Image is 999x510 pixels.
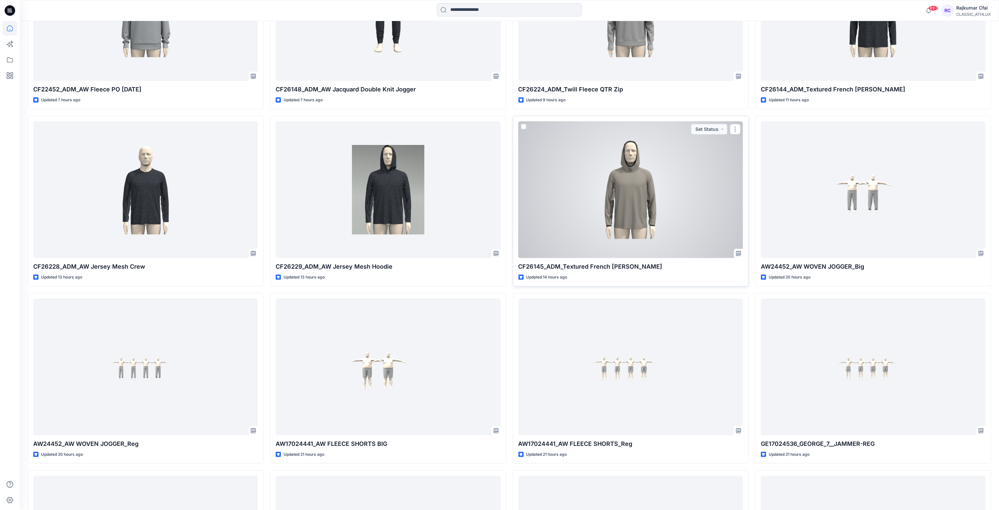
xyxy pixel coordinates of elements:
p: CF26229_ADM_AW Jersey Mesh Hoodie [276,262,500,271]
p: Updated 13 hours ago [41,274,82,281]
a: CF26228_ADM_AW Jersey Mesh Crew [33,121,258,258]
p: CF22452_ADM_AW Fleece PO [DATE] [33,85,258,94]
p: CF26144_ADM_Textured French [PERSON_NAME] [761,85,986,94]
div: CLASSIC_ATHLUX [956,12,991,17]
p: Updated 20 hours ago [769,274,811,281]
p: Updated 14 hours ago [526,274,567,281]
p: Updated 20 hours ago [41,451,83,458]
p: CF26148_ADM_AW Jacquard Double Knit Jogger [276,85,500,94]
p: Updated 13 hours ago [284,274,325,281]
a: AW24452_AW WOVEN JOGGER_Reg [33,299,258,436]
a: GE17024536_GEORGE_7__JAMMER-REG [761,299,986,436]
p: AW24452_AW WOVEN JOGGER_Reg [33,439,258,449]
p: AW17024441_AW FLEECE SHORTS BIG [276,439,500,449]
p: CF26145_ADM_Textured French [PERSON_NAME] [518,262,743,271]
p: AW17024441_AW FLEECE SHORTS_Reg [518,439,743,449]
a: CF26145_ADM_Textured French Terry PO Hoodie [518,121,743,258]
div: Rajkumar Cfai [956,4,991,12]
a: AW17024441_AW FLEECE SHORTS BIG [276,299,500,436]
p: CF26224_ADM_Twill Fleece QTR Zip [518,85,743,94]
a: AW24452_AW WOVEN JOGGER_Big [761,121,986,258]
p: Updated 21 hours ago [526,451,567,458]
a: CF26229_ADM_AW Jersey Mesh Hoodie [276,121,500,258]
p: Updated 9 hours ago [526,97,566,104]
p: Updated 21 hours ago [284,451,324,458]
p: Updated 21 hours ago [769,451,810,458]
p: Updated 7 hours ago [284,97,323,104]
span: 99+ [928,6,938,11]
a: AW17024441_AW FLEECE SHORTS_Reg [518,299,743,436]
p: Updated 11 hours ago [769,97,809,104]
p: AW24452_AW WOVEN JOGGER_Big [761,262,986,271]
p: GE17024536_GEORGE_7__JAMMER-REG [761,439,986,449]
p: Updated 7 hours ago [41,97,80,104]
p: CF26228_ADM_AW Jersey Mesh Crew [33,262,258,271]
div: RC [942,5,954,16]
